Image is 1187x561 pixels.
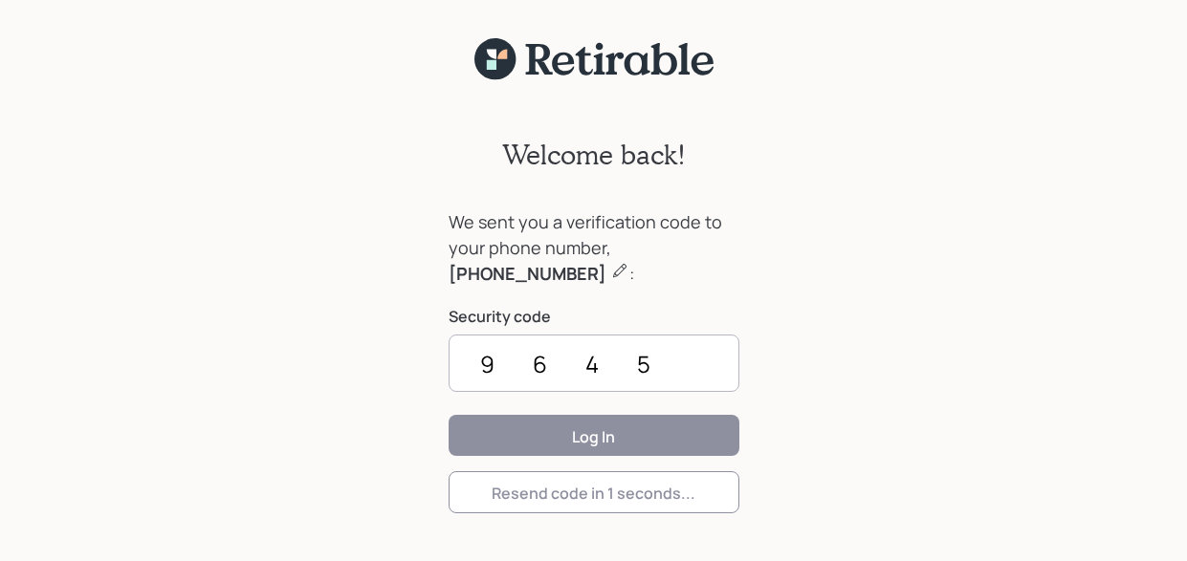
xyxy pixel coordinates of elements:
[449,306,739,327] label: Security code
[449,471,739,512] button: Resend code in 1 seconds...
[572,426,615,447] div: Log In
[449,209,739,287] div: We sent you a verification code to your phone number, :
[492,483,695,504] div: Resend code in 1 seconds...
[502,139,686,171] h2: Welcome back!
[449,334,739,392] input: ••••
[449,262,606,285] b: [PHONE_NUMBER]
[449,415,739,456] button: Log In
